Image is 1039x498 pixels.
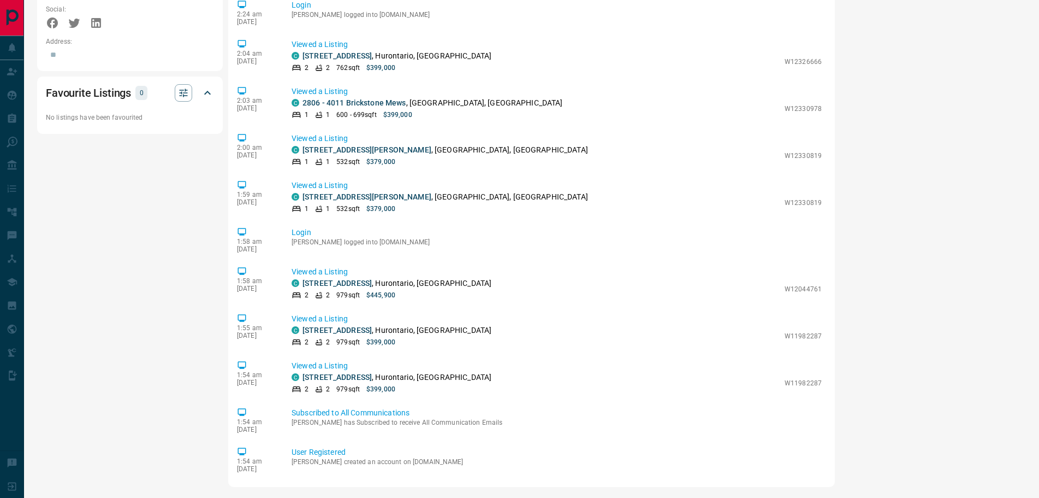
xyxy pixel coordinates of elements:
[292,447,822,458] p: User Registered
[785,198,822,208] p: W12330819
[292,360,822,372] p: Viewed a Listing
[292,266,822,278] p: Viewed a Listing
[366,63,395,73] p: $399,000
[326,290,330,300] p: 2
[785,104,822,114] p: W12330978
[292,133,822,144] p: Viewed a Listing
[237,245,275,253] p: [DATE]
[292,39,822,50] p: Viewed a Listing
[46,80,214,106] div: Favourite Listings0
[46,37,214,46] p: Address:
[237,465,275,473] p: [DATE]
[326,384,330,394] p: 2
[292,11,822,19] p: [PERSON_NAME] logged into [DOMAIN_NAME]
[237,50,275,57] p: 2:04 am
[237,144,275,151] p: 2:00 am
[237,371,275,379] p: 1:54 am
[302,145,431,154] a: [STREET_ADDRESS][PERSON_NAME]
[366,290,395,300] p: $445,900
[46,84,131,102] h2: Favourite Listings
[336,204,360,214] p: 532 sqft
[237,418,275,426] p: 1:54 am
[292,99,299,107] div: condos.ca
[292,86,822,97] p: Viewed a Listing
[305,337,308,347] p: 2
[237,97,275,104] p: 2:03 am
[292,458,822,466] p: [PERSON_NAME] created an account on [DOMAIN_NAME]
[302,98,406,107] a: 2806 - 4011 Brickstone Mews
[292,419,822,426] p: [PERSON_NAME] has Subscribed to receive All Communication Emails
[302,326,372,335] a: [STREET_ADDRESS]
[336,63,360,73] p: 762 sqft
[302,51,372,60] a: [STREET_ADDRESS]
[292,407,822,419] p: Subscribed to All Communications
[237,151,275,159] p: [DATE]
[237,191,275,198] p: 1:59 am
[785,57,822,67] p: W12326666
[305,204,308,214] p: 1
[292,326,299,334] div: condos.ca
[292,146,299,154] div: condos.ca
[336,384,360,394] p: 979 sqft
[302,144,588,156] p: , [GEOGRAPHIC_DATA], [GEOGRAPHIC_DATA]
[302,325,491,336] p: , Hurontario, [GEOGRAPHIC_DATA]
[326,337,330,347] p: 2
[292,227,822,238] p: Login
[305,384,308,394] p: 2
[237,458,275,465] p: 1:54 am
[237,198,275,206] p: [DATE]
[302,191,588,203] p: , [GEOGRAPHIC_DATA], [GEOGRAPHIC_DATA]
[237,18,275,26] p: [DATE]
[292,279,299,287] div: condos.ca
[366,384,395,394] p: $399,000
[336,110,376,120] p: 600 - 699 sqft
[237,104,275,112] p: [DATE]
[237,57,275,65] p: [DATE]
[302,279,372,288] a: [STREET_ADDRESS]
[305,110,308,120] p: 1
[292,52,299,60] div: condos.ca
[305,290,308,300] p: 2
[336,337,360,347] p: 979 sqft
[326,204,330,214] p: 1
[366,337,395,347] p: $399,000
[305,63,308,73] p: 2
[383,110,412,120] p: $399,000
[785,331,822,341] p: W11982287
[292,193,299,201] div: condos.ca
[237,379,275,386] p: [DATE]
[237,238,275,245] p: 1:58 am
[336,290,360,300] p: 979 sqft
[785,151,822,161] p: W12330819
[366,204,395,214] p: $379,000
[302,192,431,201] a: [STREET_ADDRESS][PERSON_NAME]
[237,426,275,433] p: [DATE]
[292,238,822,246] p: [PERSON_NAME] logged into [DOMAIN_NAME]
[139,87,144,99] p: 0
[302,278,491,289] p: , Hurontario, [GEOGRAPHIC_DATA]
[46,113,214,122] p: No listings have been favourited
[336,157,360,167] p: 532 sqft
[237,10,275,18] p: 2:24 am
[237,332,275,339] p: [DATE]
[785,378,822,388] p: W11982287
[292,313,822,325] p: Viewed a Listing
[785,284,822,294] p: W12044761
[302,372,491,383] p: , Hurontario, [GEOGRAPHIC_DATA]
[366,157,395,167] p: $379,000
[292,373,299,381] div: condos.ca
[302,50,491,62] p: , Hurontario, [GEOGRAPHIC_DATA]
[305,157,308,167] p: 1
[326,110,330,120] p: 1
[302,373,372,382] a: [STREET_ADDRESS]
[326,63,330,73] p: 2
[302,97,563,109] p: , [GEOGRAPHIC_DATA], [GEOGRAPHIC_DATA]
[237,285,275,292] p: [DATE]
[237,324,275,332] p: 1:55 am
[292,180,822,191] p: Viewed a Listing
[326,157,330,167] p: 1
[46,4,127,14] p: Social:
[237,277,275,285] p: 1:58 am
